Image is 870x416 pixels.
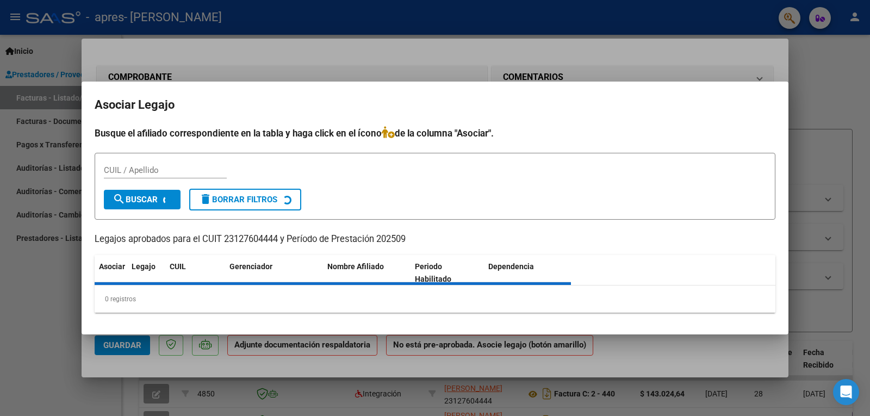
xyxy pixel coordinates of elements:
[95,255,127,291] datatable-header-cell: Asociar
[132,262,156,271] span: Legajo
[199,195,277,204] span: Borrar Filtros
[95,126,775,140] h4: Busque el afiliado correspondiente en la tabla y haga click en el ícono de la columna "Asociar".
[327,262,384,271] span: Nombre Afiliado
[225,255,323,291] datatable-header-cell: Gerenciador
[484,255,571,291] datatable-header-cell: Dependencia
[170,262,186,271] span: CUIL
[127,255,165,291] datatable-header-cell: Legajo
[229,262,272,271] span: Gerenciador
[323,255,411,291] datatable-header-cell: Nombre Afiliado
[95,285,775,313] div: 0 registros
[833,379,859,405] div: Open Intercom Messenger
[411,255,484,291] datatable-header-cell: Periodo Habilitado
[189,189,301,210] button: Borrar Filtros
[113,193,126,206] mat-icon: search
[165,255,225,291] datatable-header-cell: CUIL
[95,95,775,115] h2: Asociar Legajo
[99,262,125,271] span: Asociar
[415,262,451,283] span: Periodo Habilitado
[104,190,181,209] button: Buscar
[488,262,534,271] span: Dependencia
[95,233,775,246] p: Legajos aprobados para el CUIT 23127604444 y Período de Prestación 202509
[113,195,158,204] span: Buscar
[199,193,212,206] mat-icon: delete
